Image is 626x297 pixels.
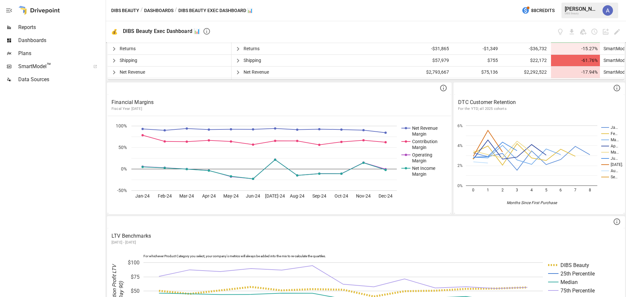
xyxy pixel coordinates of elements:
p: [DATE] - [DATE] [112,240,620,245]
span: -$1,349 [456,43,499,54]
text: [DATE]… [611,162,625,167]
div: 💰 [111,29,118,35]
text: Margin [412,171,426,177]
text: Jan-24 [135,193,150,199]
text: Margin [412,145,426,150]
text: Apr-24 [202,193,216,199]
text: 2% [457,163,463,168]
text: 25th Percentile [560,271,595,277]
div: / [141,7,143,15]
text: -50% [117,188,127,193]
text: 7 [574,188,576,192]
text: Oct-24 [335,193,348,199]
text: Margin [412,131,426,137]
span: $57,979 [408,55,450,66]
text: Ap… [611,144,618,148]
text: 4 [530,188,533,192]
text: $50 [131,288,140,294]
text: Margin [412,158,426,163]
text: Ja… [611,125,618,130]
text: Contribution [412,139,438,144]
span: $755 [456,55,499,66]
span: Data Sources [18,76,104,83]
span: -$31,865 [408,43,450,54]
text: Net Income [412,166,435,171]
span: Returns [120,43,136,54]
text: [DATE]-24 [265,193,285,199]
span: 88 Credits [531,7,555,15]
span: Cost of Goods Sold* [120,78,160,90]
div: [PERSON_NAME] [565,6,599,12]
text: Au… [611,169,618,173]
text: Median [560,279,578,285]
span: Plans [18,50,104,57]
text: Se… [611,175,618,179]
text: Ju… [611,156,618,161]
span: ™ [47,62,51,70]
text: Fe… [611,131,618,136]
text: Ma… [611,150,619,155]
text: 6% [457,124,463,128]
button: Dashboards [144,7,173,15]
span: Shipping [244,55,261,66]
text: 8 [589,188,591,192]
text: 6 [560,188,562,192]
text: 0% [457,184,463,188]
span: -61.76% [554,55,599,66]
span: $22,172 [505,55,548,66]
text: 5 [545,188,547,192]
div: / [175,7,177,15]
span: Returns [244,43,260,54]
text: Months Since First Purchase [507,200,557,205]
p: Financial Margins [112,98,447,106]
span: SmartModel [18,63,86,70]
button: Edit dashboard [613,28,621,36]
span: -15.27% [554,43,599,54]
p: DTC Customer Retention [458,98,620,106]
img: Alex Knight [603,5,613,16]
text: For whichever Product Category you select, your company's metrics will always be added into the m... [143,254,326,258]
text: Nov-24 [356,193,371,199]
span: Cost of Goods Sold* [244,78,284,90]
p: For the YTD; all 2025 cohorts [458,106,620,111]
span: $2,292,522 [505,67,548,78]
span: Reports [18,23,104,31]
text: Operating [412,152,432,157]
text: 4% [457,143,463,148]
text: 75th Percentile [560,288,595,294]
span: -17.94% [554,67,599,78]
p: LTV Benchmarks [112,232,620,240]
button: View documentation [557,28,564,36]
span: Net Revenue [244,67,269,78]
text: 3 [516,188,518,192]
svg: A chart. [108,116,448,214]
button: Download dashboard [568,28,575,36]
text: Ma… [611,138,619,142]
p: Fiscal Year [DATE] [112,106,447,111]
text: Jun-24 [246,193,260,199]
div: DIBS Beauty Exec Dashboard 📊 [123,28,200,34]
svg: A chart. [454,116,623,214]
text: Feb-24 [158,193,172,199]
text: 0 [472,188,475,192]
button: 88Credits [519,5,557,17]
div: DIBS Beauty [565,12,599,15]
span: $375,081 [505,78,548,90]
text: $100 [128,260,140,266]
text: Dec-24 [379,193,393,199]
text: 2 [501,188,504,192]
button: Alex Knight [599,1,617,20]
text: 100% [116,123,127,128]
span: Dashboards [18,37,104,44]
text: $75 [131,274,140,280]
span: $2,793,667 [408,67,450,78]
text: DIBS Beauty [560,262,589,268]
span: $389,503 [408,78,450,90]
span: $12,329 [456,78,499,90]
span: -3.70% [554,78,599,90]
button: Save as Google Doc [579,28,587,36]
text: Net Revenue [412,126,438,131]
